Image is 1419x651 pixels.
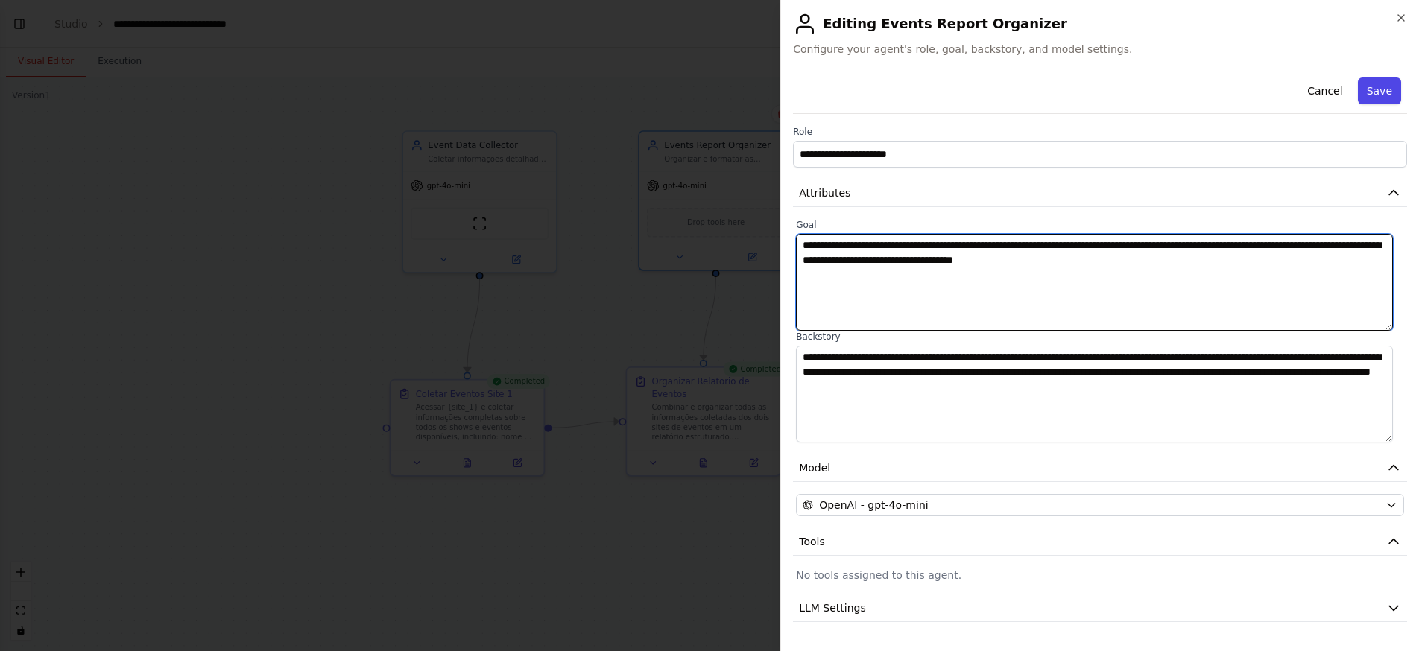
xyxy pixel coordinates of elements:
[793,454,1407,482] button: Model
[793,180,1407,207] button: Attributes
[819,498,928,512] span: OpenAI - gpt-4o-mini
[799,600,866,615] span: LLM Settings
[793,594,1407,622] button: LLM Settings
[793,126,1407,138] label: Role
[796,219,1404,231] label: Goal
[793,528,1407,556] button: Tools
[799,460,830,475] span: Model
[796,494,1404,516] button: OpenAI - gpt-4o-mini
[796,568,1404,582] p: No tools assigned to this agent.
[796,331,1404,343] label: Backstory
[1298,77,1351,104] button: Cancel
[799,534,825,549] span: Tools
[799,185,850,200] span: Attributes
[793,12,1407,36] h2: Editing Events Report Organizer
[793,42,1407,57] span: Configure your agent's role, goal, backstory, and model settings.
[1358,77,1401,104] button: Save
